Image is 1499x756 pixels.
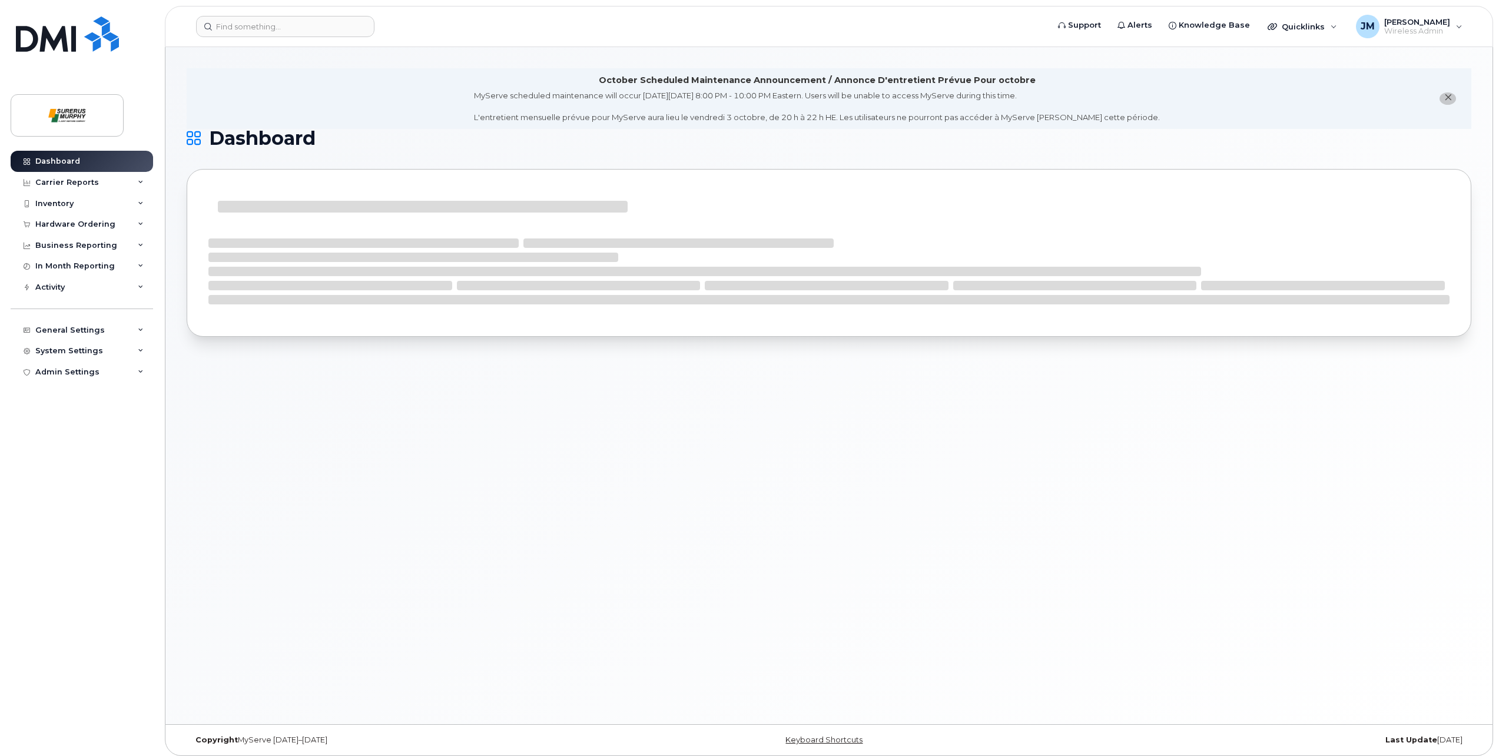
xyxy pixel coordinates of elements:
[195,735,238,744] strong: Copyright
[1385,735,1437,744] strong: Last Update
[1043,735,1471,745] div: [DATE]
[209,130,316,147] span: Dashboard
[1440,92,1456,105] button: close notification
[474,90,1160,123] div: MyServe scheduled maintenance will occur [DATE][DATE] 8:00 PM - 10:00 PM Eastern. Users will be u...
[187,735,615,745] div: MyServe [DATE]–[DATE]
[785,735,863,744] a: Keyboard Shortcuts
[599,74,1036,87] div: October Scheduled Maintenance Announcement / Annonce D'entretient Prévue Pour octobre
